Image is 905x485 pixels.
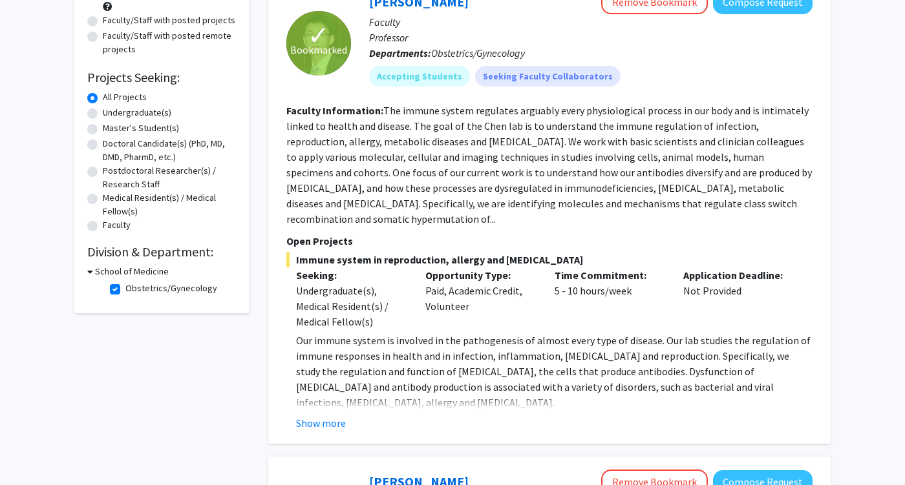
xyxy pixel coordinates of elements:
p: Opportunity Type: [425,267,535,283]
span: ✓ [308,29,330,42]
h3: School of Medicine [95,265,169,278]
label: Postdoctoral Researcher(s) / Research Staff [103,164,236,191]
h2: Division & Department: [87,244,236,260]
div: Undergraduate(s), Medical Resident(s) / Medical Fellow(s) [296,283,406,329]
p: Application Deadline: [683,267,793,283]
p: Faculty [369,14,813,30]
p: Seeking: [296,267,406,283]
div: Paid, Academic Credit, Volunteer [416,267,545,329]
label: All Projects [103,90,147,104]
h2: Projects Seeking: [87,70,236,85]
label: Faculty [103,218,131,232]
p: Open Projects [286,233,813,249]
label: Doctoral Candidate(s) (PhD, MD, DMD, PharmD, etc.) [103,137,236,164]
label: Faculty/Staff with posted remote projects [103,29,236,56]
label: Undergraduate(s) [103,106,171,119]
label: Obstetrics/Gynecology [125,282,217,295]
b: Faculty Information: [286,104,383,117]
p: Professor [369,30,813,45]
p: Time Commitment: [555,267,665,283]
button: Show more [296,415,346,431]
fg-read-more: The immune system regulates arguably every physiological process in our body and is intimately li... [286,104,812,225]
b: Departments: [369,46,431,59]
label: Master's Student(s) [103,121,179,135]
span: Our immune system is involved in the pathogenesis of almost every type of disease. Our lab studie... [296,334,811,409]
iframe: Chat [10,427,55,475]
mat-chip: Accepting Students [369,66,470,87]
mat-chip: Seeking Faculty Collaborators [475,66,621,87]
div: Not Provided [674,267,803,329]
span: Bookmarked [290,42,347,57]
span: Immune system in reproduction, allergy and [MEDICAL_DATA] [286,252,813,267]
span: Obstetrics/Gynecology [431,46,525,59]
label: Medical Resident(s) / Medical Fellow(s) [103,191,236,218]
label: Faculty/Staff with posted projects [103,14,235,27]
div: 5 - 10 hours/week [545,267,674,329]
